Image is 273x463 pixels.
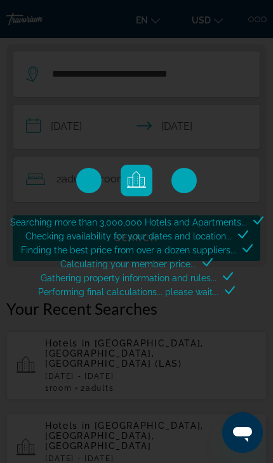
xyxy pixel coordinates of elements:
iframe: Кнопка для запуску вікна повідомлень [222,412,263,453]
span: Performing final calculations... please wait... [38,287,218,297]
span: Checking availability for your dates and location... [25,231,232,241]
span: Gathering property information and rules... [41,273,216,283]
span: Searching more than 3,000,000 Hotels and Apartments... [10,217,247,227]
span: Calculating your member price... [60,259,196,269]
span: Finding the best price from over a dozen suppliers... [21,245,236,255]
